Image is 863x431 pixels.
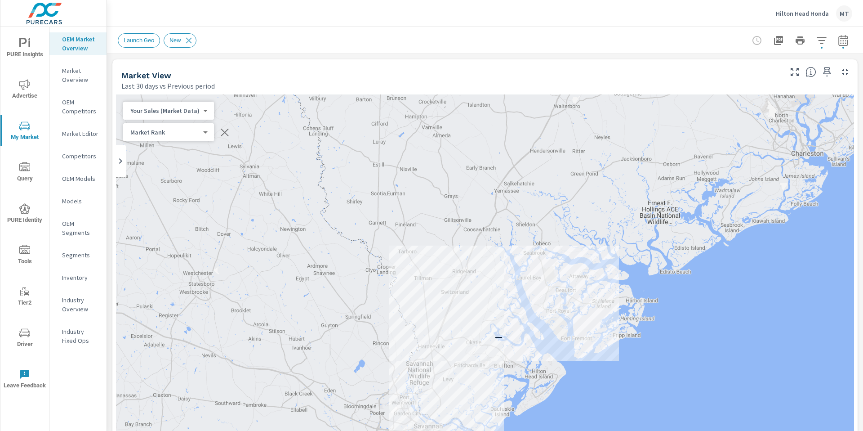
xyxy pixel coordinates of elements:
[62,327,99,345] p: Industry Fixed Ops
[123,107,207,115] div: Your Sales (Market Data)
[787,65,802,79] button: Make Fullscreen
[118,37,160,44] span: Launch Geo
[49,194,107,208] div: Models
[836,5,852,22] div: MT
[62,152,99,161] p: Competitors
[49,149,107,163] div: Competitors
[3,162,46,184] span: Query
[813,31,831,49] button: Apply Filters
[3,328,46,350] span: Driver
[164,33,196,48] div: New
[121,71,171,80] h5: Market View
[62,98,99,116] p: OEM Competitors
[62,129,99,138] p: Market Editor
[838,65,852,79] button: Minimize Widget
[3,369,46,391] span: Leave Feedback
[49,127,107,140] div: Market Editor
[62,273,99,282] p: Inventory
[123,128,207,137] div: Your Sales (Market Data)
[0,27,49,400] div: nav menu
[3,245,46,267] span: Tools
[62,251,99,260] p: Segments
[62,219,99,237] p: OEM Segments
[49,95,107,118] div: OEM Competitors
[62,197,99,206] p: Models
[49,248,107,262] div: Segments
[3,286,46,308] span: Tier2
[820,65,834,79] span: Save this to your personalized report
[49,32,107,55] div: OEM Market Overview
[3,79,46,101] span: Advertise
[130,107,200,115] p: Your Sales (Market Data)
[164,37,187,44] span: New
[49,271,107,284] div: Inventory
[62,66,99,84] p: Market Overview
[49,293,107,316] div: Industry Overview
[770,31,787,49] button: "Export Report to PDF"
[62,296,99,314] p: Industry Overview
[495,331,503,342] p: —
[3,121,46,143] span: My Market
[805,67,816,77] span: Find the biggest opportunities in your market for your inventory. Understand by postal code where...
[776,9,829,18] p: Hilton Head Honda
[121,81,215,91] p: Last 30 days vs Previous period
[834,31,852,49] button: Select Date Range
[130,128,200,136] p: Market Rank
[49,172,107,185] div: OEM Models
[3,38,46,60] span: PURE Insights
[62,35,99,53] p: OEM Market Overview
[3,203,46,225] span: PURE Identity
[791,31,809,49] button: Print Report
[62,174,99,183] p: OEM Models
[49,217,107,239] div: OEM Segments
[49,325,107,347] div: Industry Fixed Ops
[49,64,107,86] div: Market Overview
